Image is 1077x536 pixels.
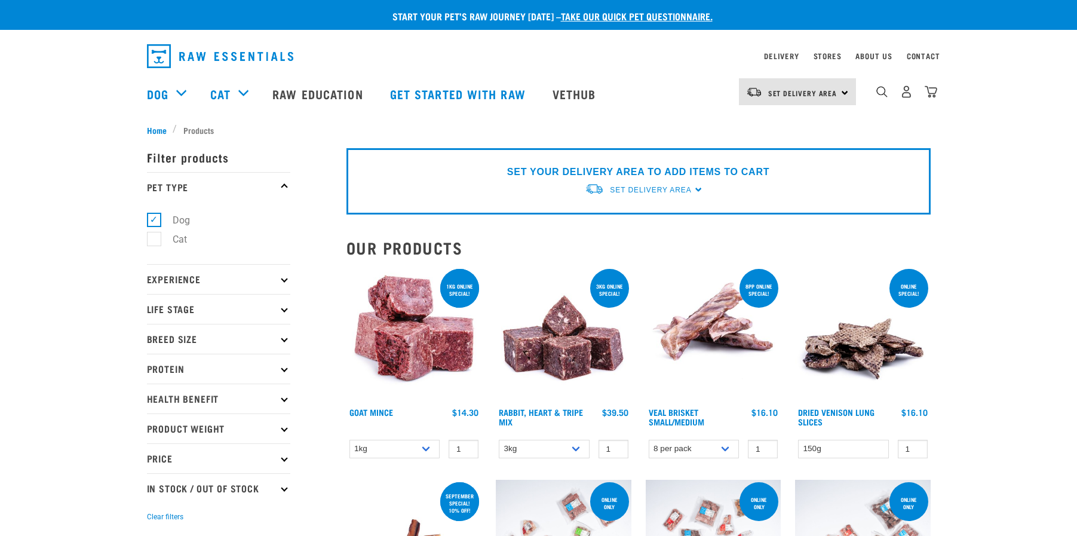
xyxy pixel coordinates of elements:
img: 1207 Veal Brisket 4pp 01 [646,267,781,402]
a: Contact [907,54,940,58]
div: 8pp online special! [740,277,778,302]
label: Cat [154,232,192,247]
input: 1 [599,440,628,458]
a: Stores [814,54,842,58]
p: Product Weight [147,414,290,443]
div: ONLINE SPECIAL! [889,277,928,302]
input: 1 [449,440,478,458]
p: Breed Size [147,324,290,354]
a: About Us [855,54,892,58]
p: Filter products [147,142,290,172]
label: Dog [154,213,195,228]
a: Raw Education [260,70,378,118]
p: Pet Type [147,172,290,202]
a: Vethub [541,70,611,118]
div: Online Only [590,491,629,516]
p: In Stock / Out Of Stock [147,473,290,503]
div: $16.10 [751,408,778,417]
img: home-icon@2x.png [925,85,937,98]
div: 3kg online special! [590,277,629,302]
div: Online Only [889,491,928,516]
p: Price [147,443,290,473]
span: Set Delivery Area [610,186,691,194]
div: Online Only [740,491,778,516]
img: 1304 Venison Lung Slices 01 [795,267,931,402]
img: 1175 Rabbit Heart Tripe Mix 01 [496,267,631,402]
nav: breadcrumbs [147,124,931,136]
a: Cat [210,85,231,103]
div: September special! 10% off! [440,487,479,519]
p: Health Benefit [147,384,290,414]
a: Goat Mince [349,410,393,414]
div: $14.30 [452,408,478,417]
a: take our quick pet questionnaire. [561,13,713,19]
p: SET YOUR DELIVERY AREA TO ADD ITEMS TO CART [507,165,769,179]
img: van-moving.png [585,183,604,195]
a: Dog [147,85,168,103]
button: Clear filters [147,512,183,522]
h2: Our Products [346,238,931,257]
a: Home [147,124,173,136]
img: Raw Essentials Logo [147,44,293,68]
p: Life Stage [147,294,290,324]
img: user.png [900,85,913,98]
a: Delivery [764,54,799,58]
p: Protein [147,354,290,384]
input: 1 [748,440,778,458]
a: Dried Venison Lung Slices [798,410,875,424]
span: Home [147,124,167,136]
img: 1077 Wild Goat Mince 01 [346,267,482,402]
span: Set Delivery Area [768,91,837,95]
input: 1 [898,440,928,458]
a: Veal Brisket Small/Medium [649,410,704,424]
a: Rabbit, Heart & Tripe Mix [499,410,583,424]
div: 1kg online special! [440,277,479,302]
div: $39.50 [602,408,628,417]
div: $16.10 [901,408,928,417]
img: van-moving.png [746,87,762,97]
a: Get started with Raw [378,70,541,118]
nav: dropdown navigation [137,39,940,73]
p: Experience [147,264,290,294]
img: home-icon-1@2x.png [876,86,888,97]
